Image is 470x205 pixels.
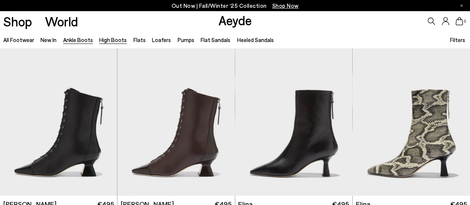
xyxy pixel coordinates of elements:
[63,36,93,43] a: Ankle Boots
[40,36,56,43] a: New In
[99,36,127,43] a: High Boots
[218,12,252,28] a: Aeyde
[152,36,171,43] a: Loafers
[45,15,78,28] a: World
[172,1,299,10] p: Out Now | Fall/Winter ‘25 Collection
[3,15,32,28] a: Shop
[456,17,463,25] a: 0
[133,36,146,43] a: Flats
[235,48,352,196] img: Elina Ankle Boots
[353,48,470,196] img: Elina Ankle Boots
[117,48,234,196] img: Gwen Lace-Up Boots
[272,2,299,9] span: Navigate to /collections/new-in
[237,36,273,43] a: Heeled Sandals
[3,36,34,43] a: All Footwear
[201,36,230,43] a: Flat Sandals
[177,36,194,43] a: Pumps
[463,19,467,23] span: 0
[450,36,465,43] span: Filters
